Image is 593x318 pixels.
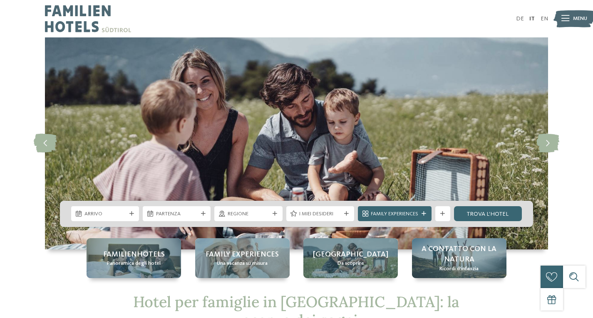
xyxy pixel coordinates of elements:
[313,249,388,260] span: [GEOGRAPHIC_DATA]
[439,265,479,273] span: Ricordi d’infanzia
[303,238,398,278] a: Hotel per famiglie in Alto Adige: un’esperienza indimenticabile [GEOGRAPHIC_DATA] Da scoprire
[228,210,269,218] span: Regione
[156,210,198,218] span: Partenza
[454,206,522,221] a: trova l’hotel
[217,260,268,267] span: Una vacanza su misura
[206,249,279,260] span: Family experiences
[541,16,548,22] a: EN
[299,210,341,218] span: I miei desideri
[371,210,418,218] span: Family Experiences
[419,244,499,265] span: A contatto con la natura
[573,15,587,22] span: Menu
[529,16,535,22] a: IT
[103,249,165,260] span: Familienhotels
[516,16,524,22] a: DE
[337,260,364,267] span: Da scoprire
[107,260,161,267] span: Panoramica degli hotel
[412,238,506,278] a: Hotel per famiglie in Alto Adige: un’esperienza indimenticabile A contatto con la natura Ricordi ...
[87,238,181,278] a: Hotel per famiglie in Alto Adige: un’esperienza indimenticabile Familienhotels Panoramica degli h...
[45,37,548,249] img: Hotel per famiglie in Alto Adige: un’esperienza indimenticabile
[195,238,290,278] a: Hotel per famiglie in Alto Adige: un’esperienza indimenticabile Family experiences Una vacanza su...
[84,210,126,218] span: Arrivo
